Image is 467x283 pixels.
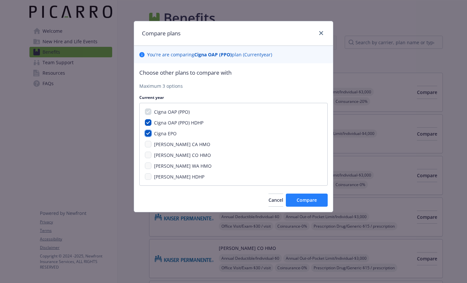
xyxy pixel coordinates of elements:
h1: Compare plans [142,29,181,38]
p: Maximum 3 options [139,83,328,89]
span: Cigna EPO [154,130,177,137]
span: [PERSON_NAME] WA HMO [154,163,212,169]
p: Choose other plans to compare with [139,68,328,77]
span: Compare [297,197,317,203]
p: You ' re are comparing plan ( Current year) [147,51,272,58]
p: Current year [139,95,328,100]
span: Cigna OAP (PPO) [154,109,190,115]
span: Cigna OAP (PPO) HDHP [154,120,203,126]
span: [PERSON_NAME] HDHP [154,174,204,180]
span: [PERSON_NAME] CO HMO [154,152,211,158]
button: Compare [286,194,328,207]
a: close [317,29,325,37]
span: Cancel [268,197,283,203]
b: Cigna OAP (PPO) [194,51,232,58]
button: Cancel [268,194,283,207]
span: [PERSON_NAME] CA HMO [154,141,210,147]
